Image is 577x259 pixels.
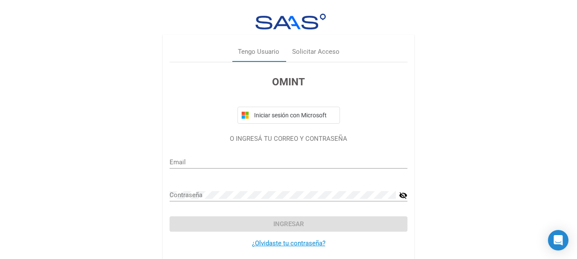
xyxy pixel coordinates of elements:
[252,112,336,119] span: Iniciar sesión con Microsoft
[238,47,279,57] div: Tengo Usuario
[237,107,340,124] button: Iniciar sesión con Microsoft
[292,47,340,57] div: Solicitar Acceso
[252,239,325,247] a: ¿Olvidaste tu contraseña?
[273,220,304,228] span: Ingresar
[170,134,407,144] p: O INGRESÁ TU CORREO Y CONTRASEÑA
[399,190,407,201] mat-icon: visibility_off
[170,74,407,90] h3: OMINT
[170,216,407,232] button: Ingresar
[548,230,568,250] div: Open Intercom Messenger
